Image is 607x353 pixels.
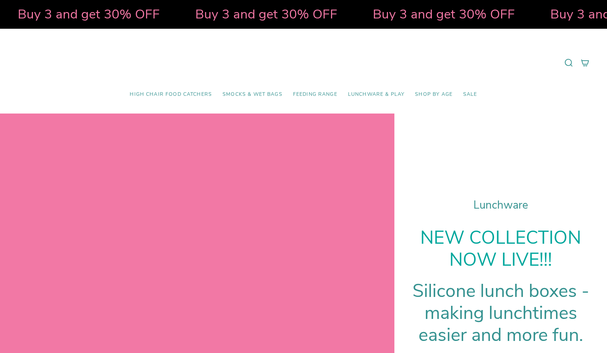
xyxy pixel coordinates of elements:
[458,86,483,103] a: SALE
[130,92,212,98] span: High Chair Food Catchers
[1,5,143,23] strong: Buy 3 and get 30% OFF
[124,86,217,103] a: High Chair Food Catchers
[293,92,337,98] span: Feeding Range
[179,5,321,23] strong: Buy 3 and get 30% OFF
[223,92,282,98] span: Smocks & Wet Bags
[420,225,581,272] strong: NEW COLLECTION NOW LIVE!!!
[418,300,583,347] span: nchtimes easier and more fun.
[412,199,589,212] h1: Lunchware
[463,92,477,98] span: SALE
[412,280,589,346] h1: Silicone lunch boxes - making lu
[217,86,288,103] a: Smocks & Wet Bags
[410,86,458,103] a: Shop by Age
[288,86,343,103] a: Feeding Range
[242,39,365,86] a: Mumma’s Little Helpers
[356,5,498,23] strong: Buy 3 and get 30% OFF
[348,92,404,98] span: Lunchware & Play
[415,92,453,98] span: Shop by Age
[343,86,410,103] a: Lunchware & Play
